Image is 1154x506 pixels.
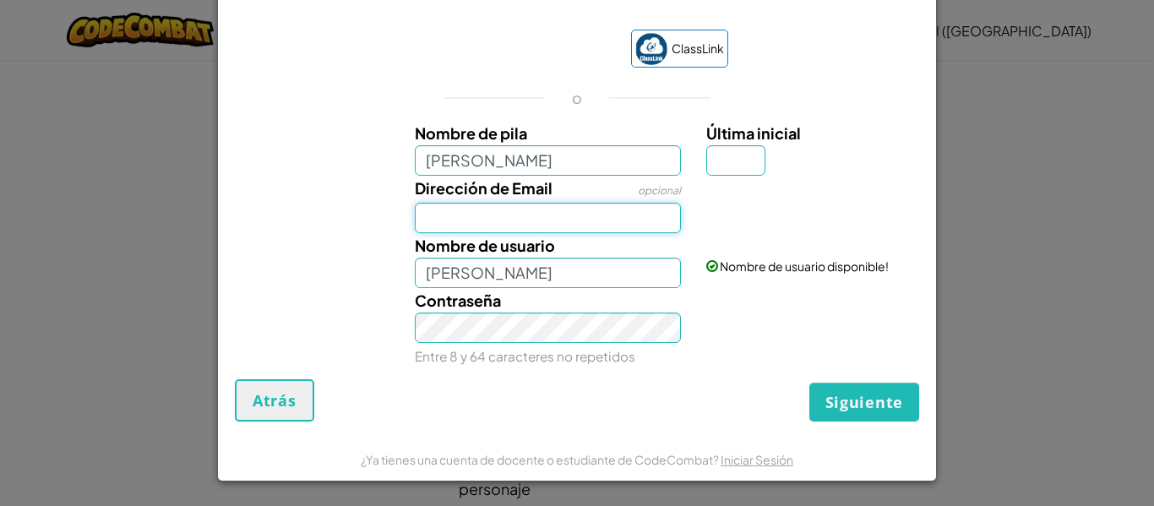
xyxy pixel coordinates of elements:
button: Siguiente [809,383,919,422]
iframe: Botón Iniciar sesión con Google [417,32,623,69]
span: ¿Ya tienes una cuenta de docente o estudiante de CodeCombat? [361,452,721,467]
p: o [572,88,582,108]
span: Nombre de pila [415,123,527,143]
button: Atrás [235,379,314,422]
a: Iniciar Sesión [721,452,793,467]
span: Dirección de Email [415,178,553,198]
span: Última inicial [706,123,801,143]
span: Contraseña [415,291,501,310]
span: opcional [638,184,681,197]
span: Atrás [253,390,297,411]
small: Entre 8 y 64 caracteres no repetidos [415,348,635,364]
img: classlink-logo-small.png [635,33,667,65]
span: Nombre de usuario [415,236,555,255]
span: ClassLink [672,36,724,61]
span: Nombre de usuario disponible! [720,258,889,274]
span: Siguiente [825,392,903,412]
